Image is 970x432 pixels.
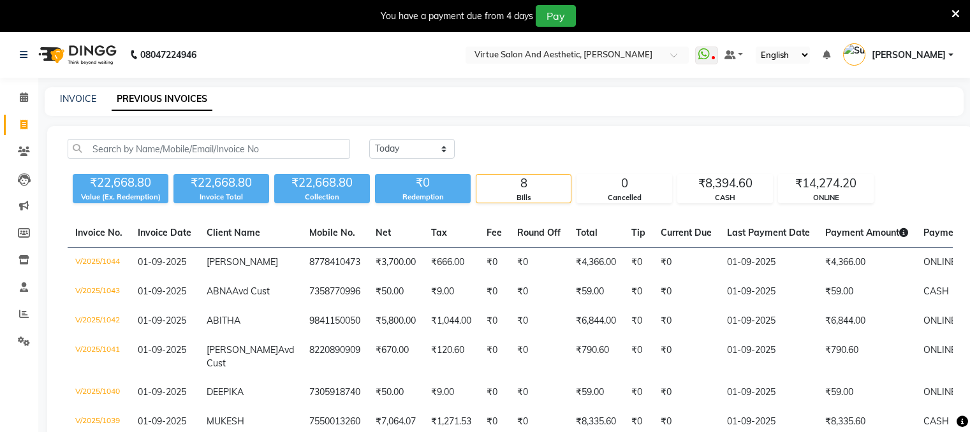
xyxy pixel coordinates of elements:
div: You have a payment due from 4 days [381,10,533,23]
td: 9841150050 [302,306,368,336]
span: ABNA [207,285,232,297]
div: ₹22,668.80 [73,174,168,192]
a: PREVIOUS INVOICES [112,88,212,111]
td: V/2025/1043 [68,277,130,306]
td: ₹0 [653,277,719,306]
td: ₹0 [624,248,653,278]
span: ABITHA [207,315,240,326]
span: Total [576,227,598,238]
span: Net [376,227,391,238]
td: ₹0 [653,336,719,378]
td: V/2025/1041 [68,336,130,378]
td: 7358770996 [302,277,368,306]
td: ₹0 [479,277,510,306]
input: Search by Name/Mobile/Email/Invoice No [68,139,350,159]
span: 01-09-2025 [138,415,186,427]
td: ₹120.60 [423,336,479,378]
td: ₹0 [624,277,653,306]
td: ₹0 [510,306,568,336]
div: CASH [678,192,772,203]
span: 01-09-2025 [138,315,186,326]
td: ₹790.60 [818,336,916,378]
td: ₹670.00 [368,336,423,378]
div: 8 [476,175,571,192]
span: MUKESH [207,415,244,427]
td: 01-09-2025 [719,277,818,306]
span: 01-09-2025 [138,386,186,398]
img: logo [33,37,120,73]
td: ₹6,844.00 [818,306,916,336]
div: Collection [274,192,370,203]
div: ₹22,668.80 [173,174,269,192]
img: Suresh Babu [843,43,865,66]
div: ₹14,274.20 [779,175,873,192]
a: INVOICE [60,93,96,104]
td: ₹0 [510,336,568,378]
td: 01-09-2025 [719,248,818,278]
td: ₹50.00 [368,378,423,407]
div: ₹0 [375,174,471,192]
td: ₹0 [479,306,510,336]
td: ₹0 [624,336,653,378]
span: CASH [923,415,949,427]
td: ₹0 [510,248,568,278]
span: CASH [923,285,949,297]
td: ₹0 [653,248,719,278]
span: Round Off [517,227,561,238]
span: Fee [487,227,502,238]
span: Current Due [661,227,712,238]
td: ₹9.00 [423,378,479,407]
td: ₹50.00 [368,277,423,306]
td: ₹0 [624,378,653,407]
td: ₹1,044.00 [423,306,479,336]
td: ₹0 [510,277,568,306]
td: ₹0 [624,306,653,336]
span: ONLINE [923,256,956,268]
td: ₹790.60 [568,336,624,378]
span: [PERSON_NAME] [207,344,278,356]
button: Pay [536,5,576,27]
td: V/2025/1042 [68,306,130,336]
span: Payment Amount [825,227,908,238]
span: Mobile No. [309,227,355,238]
span: Invoice Date [138,227,191,238]
span: [PERSON_NAME] [872,48,946,62]
td: ₹0 [653,378,719,407]
div: Value (Ex. Redemption) [73,192,168,203]
span: 01-09-2025 [138,285,186,297]
span: 01-09-2025 [138,256,186,268]
td: V/2025/1040 [68,378,130,407]
span: Invoice No. [75,227,122,238]
span: ONLINE [923,315,956,326]
td: ₹0 [479,378,510,407]
b: 08047224946 [140,37,196,73]
td: ₹4,366.00 [818,248,916,278]
td: ₹0 [479,248,510,278]
div: 0 [577,175,672,192]
td: 7305918740 [302,378,368,407]
td: ₹4,366.00 [568,248,624,278]
td: 8778410473 [302,248,368,278]
td: 01-09-2025 [719,378,818,407]
div: Redemption [375,192,471,203]
td: ₹59.00 [818,378,916,407]
span: Tip [631,227,645,238]
td: 01-09-2025 [719,336,818,378]
div: Invoice Total [173,192,269,203]
div: Bills [476,192,571,203]
span: Last Payment Date [727,227,810,238]
td: ₹6,844.00 [568,306,624,336]
td: ₹59.00 [818,277,916,306]
span: 01-09-2025 [138,344,186,356]
td: 8220890909 [302,336,368,378]
span: Avd Cust [232,285,270,297]
div: ONLINE [779,192,873,203]
span: Client Name [207,227,260,238]
div: ₹22,668.80 [274,174,370,192]
span: ONLINE [923,386,956,398]
td: ₹59.00 [568,378,624,407]
td: ₹666.00 [423,248,479,278]
span: DEEPIKA [207,386,244,398]
td: ₹9.00 [423,277,479,306]
td: ₹5,800.00 [368,306,423,336]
